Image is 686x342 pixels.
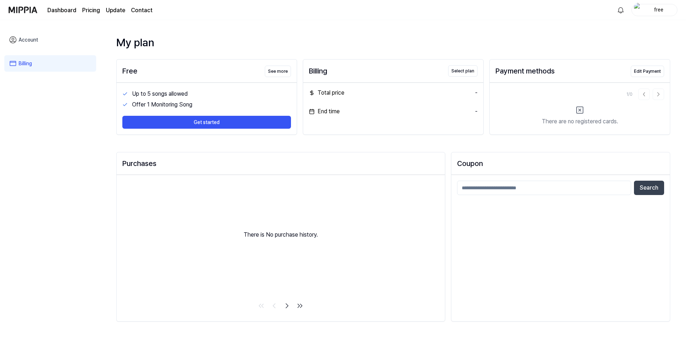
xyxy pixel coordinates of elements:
[265,65,291,77] a: See more
[634,181,664,195] button: Search
[281,300,293,312] a: Go to next page
[4,55,96,72] a: Billing
[626,91,633,98] div: 1 / 0
[542,117,618,126] div: There are no registered cards.
[631,66,664,77] button: Edit Payment
[631,4,677,16] button: profilefree
[132,90,291,98] div: Up to 5 songs allowed
[117,300,445,313] nav: pagination
[117,175,445,294] div: There is No purchase history.
[475,107,478,116] div: -
[132,100,291,109] div: Offer 1 Monitoring Song
[47,6,76,15] a: Dashboard
[645,6,673,14] div: free
[116,34,670,51] div: My plan
[495,66,555,76] div: Payment methods
[309,66,327,76] div: Billing
[616,6,625,14] img: 알림
[294,300,306,312] a: Go to last page
[4,32,96,48] a: Account
[448,65,478,77] button: Select plan
[122,116,291,129] button: Get started
[122,158,439,169] div: Purchases
[255,300,267,312] a: Go to first page
[309,107,340,116] div: End time
[475,89,478,97] div: -
[309,89,344,97] div: Total price
[131,6,152,15] a: Contact
[631,65,664,77] a: Edit Payment
[106,6,125,15] a: Update
[122,110,291,129] a: Get started
[82,6,100,15] a: Pricing
[265,66,291,77] button: See more
[634,3,643,17] img: profile
[457,158,664,169] h2: Coupon
[122,66,137,76] div: Free
[268,300,280,312] a: Go to previous page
